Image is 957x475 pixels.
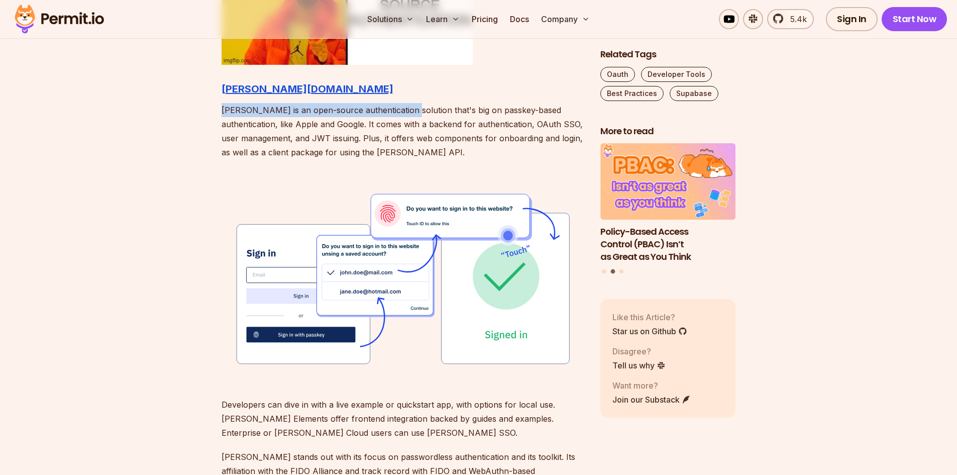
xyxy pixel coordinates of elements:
[826,7,878,31] a: Sign In
[600,144,736,263] li: 2 of 3
[10,2,109,36] img: Permit logo
[600,125,736,138] h2: More to read
[619,269,623,273] button: Go to slide 3
[222,83,393,95] a: [PERSON_NAME][DOMAIN_NAME]
[600,48,736,61] h2: Related Tags
[612,379,691,392] p: Want more?
[422,9,464,29] button: Learn
[612,325,687,337] a: Star us on Github
[612,359,666,371] a: Tell us why
[506,9,533,29] a: Docs
[602,269,606,273] button: Go to slide 1
[767,9,814,29] a: 5.4k
[537,9,594,29] button: Company
[600,144,736,263] a: Policy-Based Access Control (PBAC) Isn’t as Great as You ThinkPolicy-Based Access Control (PBAC) ...
[222,103,584,159] p: [PERSON_NAME] is an open-source authentication solution that's big on passkey-based authenticatio...
[882,7,947,31] a: Start Now
[363,9,418,29] button: Solutions
[784,13,807,25] span: 5.4k
[612,394,691,406] a: Join our Substack
[222,398,584,440] p: Developers can dive in with a live example or quickstart app, with options for local use. [PERSON...
[641,67,712,82] a: Developer Tools
[612,345,666,357] p: Disagree?
[468,9,502,29] a: Pricing
[670,86,718,101] a: Supabase
[222,175,584,382] img: 62347acc8e591551673c32f0_Passkeys%202.svg
[600,144,736,275] div: Posts
[612,311,687,323] p: Like this Article?
[600,67,635,82] a: Oauth
[600,86,664,101] a: Best Practices
[600,144,736,220] img: Policy-Based Access Control (PBAC) Isn’t as Great as You Think
[600,226,736,263] h3: Policy-Based Access Control (PBAC) Isn’t as Great as You Think
[610,269,615,274] button: Go to slide 2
